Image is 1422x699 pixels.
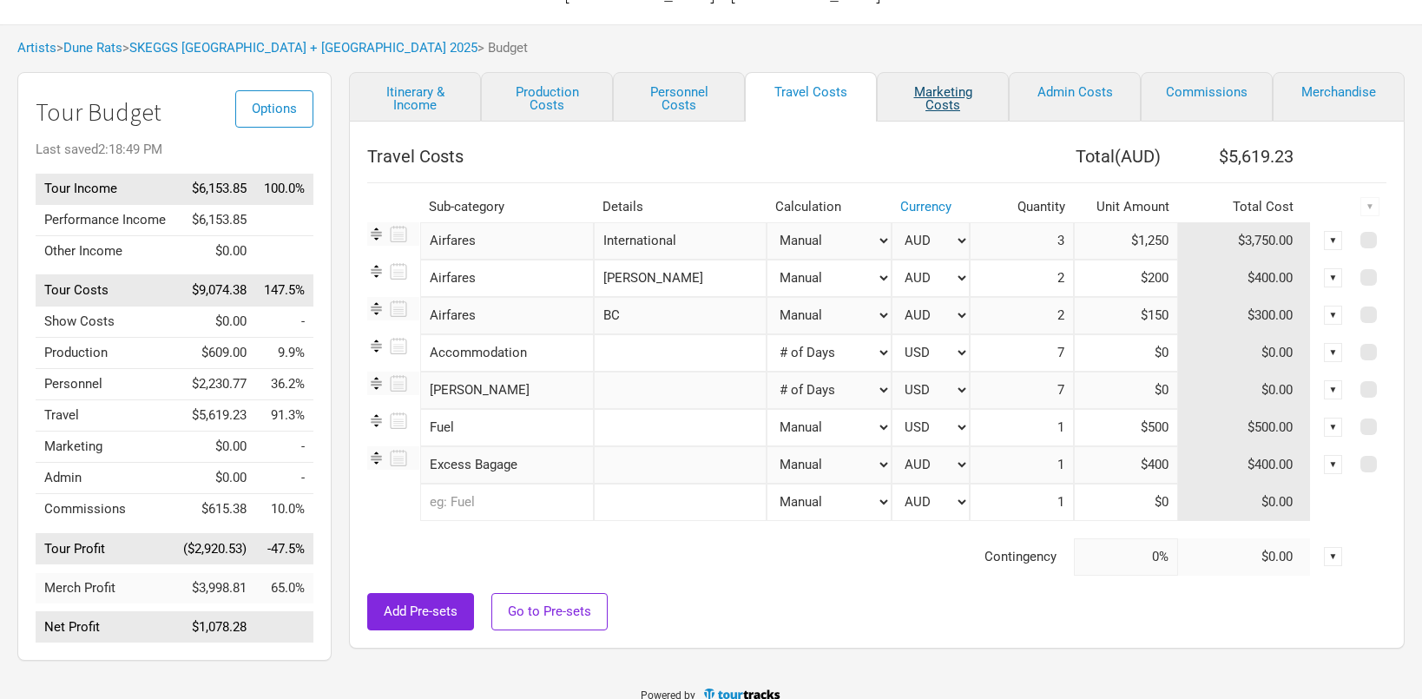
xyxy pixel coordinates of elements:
[255,235,313,267] td: Other Income as % of Tour Income
[1141,72,1273,122] a: Commissions
[1324,343,1343,362] div: ▼
[1178,222,1311,260] td: $3,750.00
[1360,197,1379,216] div: ▼
[1273,72,1405,122] a: Merchandise
[367,593,474,630] button: Add Pre-sets
[594,297,767,334] input: BC
[349,72,481,122] a: Itinerary & Income
[594,260,767,297] input: Danny
[877,72,1009,122] a: Marketing Costs
[367,412,385,430] img: Re-order
[420,260,593,297] div: Airfares
[491,593,608,630] button: Go to Pre-sets
[367,262,385,280] img: Re-order
[255,307,313,338] td: Show Costs as % of Tour Income
[1178,260,1311,297] td: $400.00
[36,307,174,338] td: Show Costs
[970,139,1178,174] th: Total ( AUD )
[1324,547,1343,566] div: ▼
[420,446,593,484] div: Excess Bagage
[1178,139,1311,174] th: $5,619.23
[1324,380,1343,399] div: ▼
[174,204,255,235] td: $6,153.85
[367,300,385,318] img: Re-order
[235,90,313,128] button: Options
[255,275,313,307] td: Tour Costs as % of Tour Income
[36,235,174,267] td: Other Income
[36,612,174,643] td: Net Profit
[1074,192,1178,222] th: Unit Amount
[367,337,385,355] img: Re-order
[1324,306,1343,325] div: ▼
[613,72,745,122] a: Personnel Costs
[36,533,174,564] td: Tour Profit
[1178,192,1311,222] th: Total Cost
[129,40,477,56] a: SKEGGS [GEOGRAPHIC_DATA] + [GEOGRAPHIC_DATA] 2025
[36,174,174,205] td: Tour Income
[367,146,464,167] span: Travel Costs
[420,297,593,334] div: Airfares
[174,174,255,205] td: $6,153.85
[594,222,767,260] input: International
[122,42,477,55] span: >
[255,432,313,463] td: Marketing as % of Tour Income
[508,603,591,619] span: Go to Pre-sets
[36,275,174,307] td: Tour Costs
[36,463,174,494] td: Admin
[36,99,313,126] h1: Tour Budget
[367,449,385,467] img: Re-order
[594,192,767,222] th: Details
[745,72,877,122] a: Travel Costs
[367,225,385,243] img: Re-order
[17,40,56,56] a: Artists
[255,533,313,564] td: Tour Profit as % of Tour Income
[255,369,313,400] td: Personnel as % of Tour Income
[252,101,297,116] span: Options
[174,573,255,603] td: $3,998.81
[384,603,458,619] span: Add Pre-sets
[1324,231,1343,250] div: ▼
[174,463,255,494] td: $0.00
[255,400,313,432] td: Travel as % of Tour Income
[1178,372,1311,409] td: $0.00
[1178,484,1311,521] td: $0.00
[174,533,255,564] td: ($2,920.53)
[174,235,255,267] td: $0.00
[1324,455,1343,474] div: ▼
[36,432,174,463] td: Marketing
[1178,538,1311,576] td: $0.00
[420,222,593,260] div: Airfares
[1074,334,1178,372] input: Cost per day
[420,484,593,521] input: eg: Fuel
[174,400,255,432] td: $5,619.23
[1324,418,1343,437] div: ▼
[174,275,255,307] td: $9,074.38
[255,174,313,205] td: Tour Income as % of Tour Income
[36,369,174,400] td: Personnel
[174,338,255,369] td: $609.00
[1074,372,1178,409] input: Cost per day
[174,307,255,338] td: $0.00
[174,494,255,525] td: $615.38
[1178,297,1311,334] td: $300.00
[767,192,891,222] th: Calculation
[36,143,313,156] div: Last saved 2:18:49 PM
[174,369,255,400] td: $2,230.77
[174,432,255,463] td: $0.00
[174,612,255,643] td: $1,078.28
[367,538,1074,576] td: Contingency
[36,573,174,603] td: Merch Profit
[1009,72,1141,122] a: Admin Costs
[1178,409,1311,446] td: $500.00
[255,463,313,494] td: Admin as % of Tour Income
[56,42,122,55] span: >
[36,400,174,432] td: Travel
[367,374,385,392] img: Re-order
[481,72,613,122] a: Production Costs
[1178,334,1311,372] td: $0.00
[36,204,174,235] td: Performance Income
[970,192,1074,222] th: Quantity
[36,338,174,369] td: Production
[420,372,593,409] div: Van Hire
